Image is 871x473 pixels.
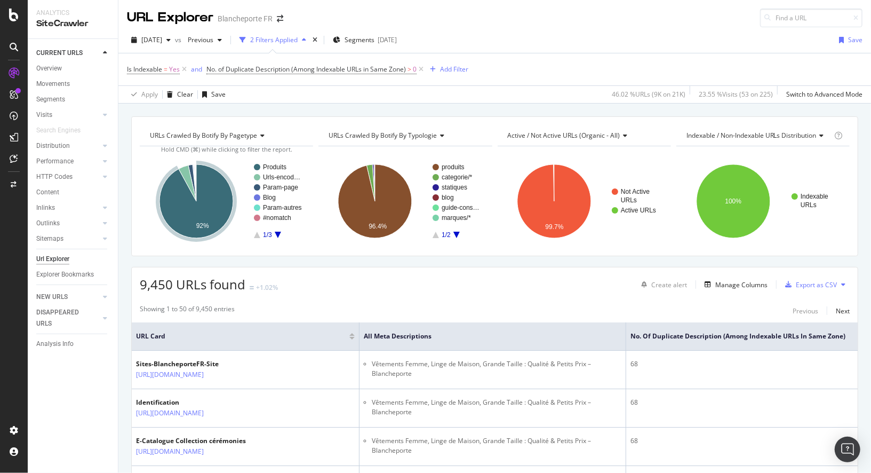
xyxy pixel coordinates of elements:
[36,202,100,214] a: Inlinks
[177,90,193,99] div: Clear
[793,306,818,316] div: Previous
[198,86,226,103] button: Save
[781,276,837,293] button: Export as CSV
[442,184,467,191] text: statiques
[310,35,319,45] div: times
[372,359,621,379] li: Vêtements Femme, Linge de Maison, Grande Taille : Qualité & Petits Prix – Blancheporte
[329,131,437,140] span: URLs Crawled By Botify By typologie
[218,13,273,24] div: Blancheporte FR
[835,31,862,49] button: Save
[630,436,867,446] div: 68
[498,155,669,248] svg: A chart.
[136,408,204,419] a: [URL][DOMAIN_NAME]
[250,35,298,44] div: 2 Filters Applied
[621,207,656,214] text: Active URLs
[442,163,465,171] text: produits
[676,155,850,248] svg: A chart.
[442,194,454,201] text: blog
[36,187,110,198] a: Content
[36,218,60,229] div: Outlinks
[263,163,286,171] text: Produits
[164,65,167,74] span: =
[426,63,468,76] button: Add Filter
[326,127,482,144] h4: URLs Crawled By Botify By typologie
[725,198,741,205] text: 100%
[345,35,374,44] span: Segments
[760,9,862,27] input: Find a URL
[36,254,69,265] div: Url Explorer
[782,86,862,103] button: Switch to Advanced Mode
[136,398,238,407] div: Identification
[36,109,52,121] div: Visits
[36,202,55,214] div: Inlinks
[36,94,65,105] div: Segments
[36,48,100,59] a: CURRENT URLS
[36,125,91,136] a: Search Engines
[235,31,310,49] button: 2 Filters Applied
[36,291,100,303] a: NEW URLS
[364,332,605,341] span: All Meta Descriptions
[801,193,828,200] text: Indexable
[651,280,687,289] div: Create alert
[36,48,83,59] div: CURRENT URLS
[175,35,183,44] span: vs
[136,332,347,341] span: URL Card
[140,304,235,317] div: Showing 1 to 50 of 9,450 entries
[263,174,300,181] text: Urls-encod…
[372,436,621,455] li: Vêtements Femme, Linge de Maison, Grande Taille : Qualité & Petits Prix – Blancheporte
[127,86,158,103] button: Apply
[545,223,563,231] text: 99.7%
[36,140,70,152] div: Distribution
[36,78,70,90] div: Movements
[161,145,292,153] span: Hold CMD (⌘) while clicking to filter the report.
[686,131,817,140] span: Indexable / Non-Indexable URLs distribution
[36,338,74,350] div: Analysis Info
[36,63,110,74] a: Overview
[36,78,110,90] a: Movements
[148,127,303,144] h4: URLs Crawled By Botify By pagetype
[36,269,94,280] div: Explorer Bookmarks
[413,62,417,77] span: 0
[700,278,768,291] button: Manage Columns
[169,62,180,77] span: Yes
[715,280,768,289] div: Manage Columns
[36,338,110,350] a: Analysis Info
[612,90,685,99] div: 46.02 % URLs ( 9K on 21K )
[506,127,661,144] h4: Active / Not Active URLs
[793,304,818,317] button: Previous
[699,90,773,99] div: 23.55 % Visits ( 53 on 225 )
[140,155,311,248] svg: A chart.
[36,18,109,30] div: SiteCrawler
[848,35,862,44] div: Save
[263,204,302,211] text: Param-autres
[442,174,473,181] text: categorie/*
[36,307,90,329] div: DISAPPEARED URLS
[277,15,283,22] div: arrow-right-arrow-left
[163,86,193,103] button: Clear
[36,218,100,229] a: Outlinks
[183,31,226,49] button: Previous
[36,187,59,198] div: Content
[127,31,175,49] button: [DATE]
[191,65,202,74] div: and
[637,276,687,293] button: Create alert
[621,196,637,204] text: URLs
[141,35,162,44] span: 2025 Aug. 21st
[378,35,397,44] div: [DATE]
[801,201,817,209] text: URLs
[796,280,837,289] div: Export as CSV
[442,214,471,222] text: marques/*
[263,231,272,239] text: 1/3
[684,127,833,144] h4: Indexable / Non-Indexable URLs Distribution
[136,369,204,380] a: [URL][DOMAIN_NAME]
[836,304,850,317] button: Next
[36,307,100,329] a: DISAPPEARED URLS
[36,156,74,167] div: Performance
[318,155,490,248] svg: A chart.
[36,269,110,280] a: Explorer Bookmarks
[196,222,209,230] text: 92%
[36,233,63,245] div: Sitemaps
